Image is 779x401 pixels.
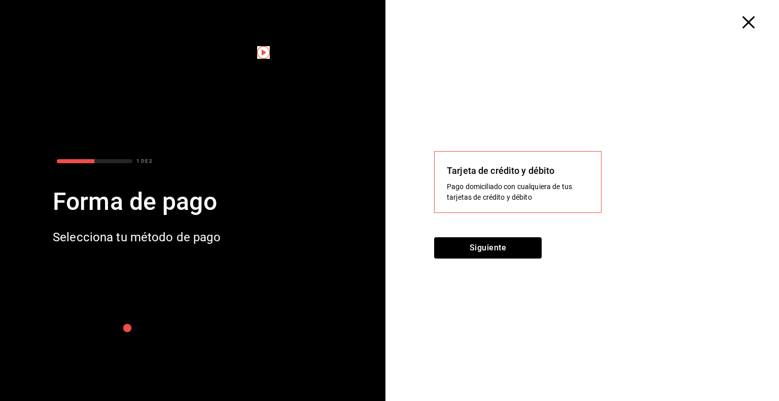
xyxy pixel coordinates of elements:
[447,181,589,203] div: Pago domiciliado con cualquiera de tus tarjetas de crédito y débito
[447,164,589,177] div: Tarjeta de crédito y débito
[257,46,270,59] img: Tooltip marker
[53,184,221,220] div: Forma de pago
[136,157,152,165] div: 1 DE 2
[53,228,221,246] div: Selecciona tu método de pago
[434,237,542,259] button: Siguiente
